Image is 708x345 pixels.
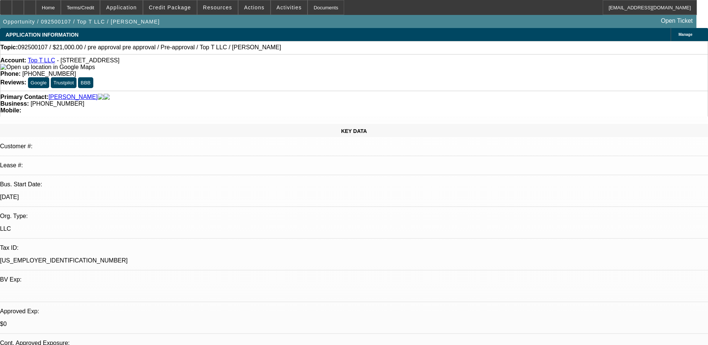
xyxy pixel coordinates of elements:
button: Actions [238,0,270,15]
strong: Account: [0,57,26,63]
span: APPLICATION INFORMATION [6,32,78,38]
button: BBB [78,77,93,88]
span: Manage [679,32,692,37]
span: Opportunity / 092500107 / Top T LLC / [PERSON_NAME] [3,19,160,25]
button: Activities [271,0,308,15]
a: View Google Maps [0,64,95,70]
strong: Primary Contact: [0,94,49,100]
span: - [STREET_ADDRESS] [57,57,119,63]
span: KEY DATA [341,128,367,134]
span: Application [106,4,137,10]
a: Top T LLC [28,57,55,63]
span: Credit Package [149,4,191,10]
strong: Phone: [0,71,21,77]
img: facebook-icon.png [98,94,104,100]
img: linkedin-icon.png [104,94,110,100]
button: Credit Package [143,0,197,15]
a: [PERSON_NAME] [49,94,98,100]
span: 092500107 / $21,000.00 / pre approval pre approval / Pre-approval / Top T LLC / [PERSON_NAME] [18,44,281,51]
button: Google [28,77,49,88]
a: Open Ticket [658,15,696,27]
span: Activities [277,4,302,10]
button: Trustpilot [51,77,76,88]
span: [PHONE_NUMBER] [31,100,84,107]
button: Application [100,0,142,15]
strong: Reviews: [0,79,26,86]
strong: Mobile: [0,107,21,114]
img: Open up location in Google Maps [0,64,95,71]
button: Resources [197,0,238,15]
span: Resources [203,4,232,10]
strong: Topic: [0,44,18,51]
span: [PHONE_NUMBER] [22,71,76,77]
span: Actions [244,4,265,10]
strong: Business: [0,100,29,107]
